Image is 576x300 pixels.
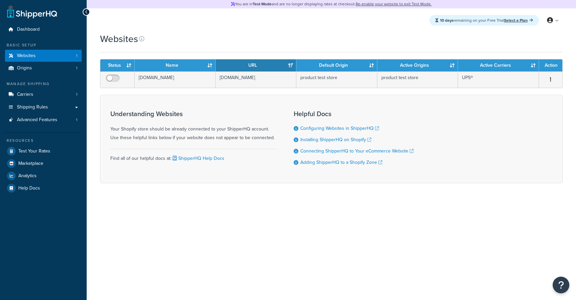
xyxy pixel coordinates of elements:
strong: Test Mode [253,1,272,7]
a: Adding ShipperHQ to a Shopify Zone [300,159,382,166]
strong: 10 days [440,17,454,23]
a: Origins 1 [5,62,82,74]
li: Origins [5,62,82,74]
th: Active Carriers: activate to sort column ascending [458,59,539,71]
span: Shipping Rules [17,104,48,110]
span: 1 [76,53,77,59]
span: Carriers [17,92,33,97]
td: [DOMAIN_NAME] [216,71,296,88]
div: Your Shopify store should be already connected to your ShipperHQ account. Use these helpful links... [110,110,277,142]
li: Carriers [5,88,82,101]
span: Origins [17,65,32,71]
span: Analytics [18,173,37,179]
th: Name: activate to sort column ascending [135,59,216,71]
div: Resources [5,138,82,143]
div: Basic Setup [5,42,82,48]
th: URL: activate to sort column ascending [216,59,296,71]
a: Configuring Websites in ShipperHQ [300,125,379,132]
div: Find all of our helpful docs at: [110,149,277,163]
span: Dashboard [17,27,40,32]
a: Re-enable your website to exit Test Mode. [356,1,432,7]
span: Websites [17,53,36,59]
li: Websites [5,50,82,62]
a: Dashboard [5,23,82,36]
a: ShipperHQ Help Docs [171,155,224,162]
a: Analytics [5,170,82,182]
a: Help Docs [5,182,82,194]
span: 1 [76,92,77,97]
a: Websites 1 [5,50,82,62]
span: Test Your Rates [18,148,50,154]
th: Action [539,59,562,71]
a: Installing ShipperHQ on Shopify [300,136,371,143]
td: [DOMAIN_NAME] [135,71,216,88]
td: UPS® [458,71,539,88]
th: Status: activate to sort column ascending [100,59,135,71]
h1: Websites [100,32,138,45]
div: Manage Shipping [5,81,82,87]
td: product test store [377,71,458,88]
span: Help Docs [18,186,40,191]
button: Open Resource Center [553,277,569,293]
h3: Helpful Docs [294,110,414,117]
span: 1 [76,65,77,71]
div: remaining on your Free Trial [429,15,539,26]
th: Default Origin: activate to sort column ascending [296,59,377,71]
span: Advanced Features [17,117,57,123]
td: product test store [296,71,377,88]
a: Marketplace [5,158,82,170]
th: Active Origins: activate to sort column ascending [377,59,458,71]
a: Connecting ShipperHQ to Your eCommerce Website [300,147,414,155]
span: 1 [76,117,77,123]
a: Test Your Rates [5,145,82,157]
a: Shipping Rules [5,101,82,113]
a: Carriers 1 [5,88,82,101]
a: Select a Plan [504,17,533,23]
span: Marketplace [18,161,43,167]
h3: Understanding Websites [110,110,277,117]
a: ShipperHQ Home [7,5,57,18]
a: Advanced Features 1 [5,114,82,126]
li: Advanced Features [5,114,82,126]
